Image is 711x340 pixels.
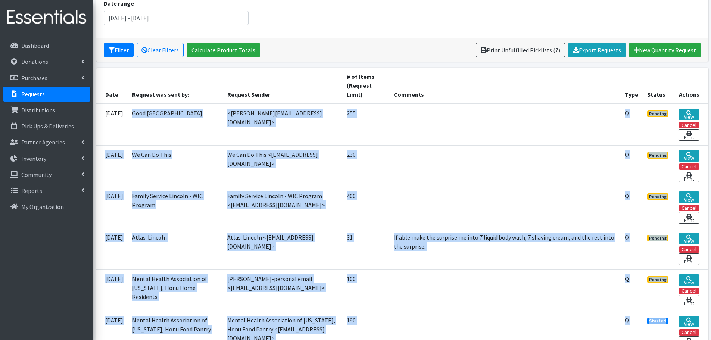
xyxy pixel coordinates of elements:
a: Print [679,171,699,182]
a: Reports [3,183,90,198]
td: 31 [342,228,389,269]
td: 400 [342,187,389,228]
a: New Quantity Request [629,43,701,57]
abbr: Quantity [625,316,629,324]
img: HumanEssentials [3,5,90,30]
input: January 1, 2011 - December 31, 2011 [104,11,249,25]
abbr: Quantity [625,275,629,283]
button: Cancel [679,246,699,253]
a: Community [3,167,90,182]
td: <[PERSON_NAME][EMAIL_ADDRESS][DOMAIN_NAME]> [223,104,343,146]
a: Print Unfulfilled Picklists (7) [476,43,565,57]
p: Purchases [21,74,47,82]
td: Atlas: Lincoln <[EMAIL_ADDRESS][DOMAIN_NAME]> [223,228,343,269]
abbr: Quantity [625,109,629,117]
a: View [679,274,699,286]
a: View [679,233,699,244]
td: [DATE] [96,104,128,146]
button: Cancel [679,288,699,294]
span: Pending [647,235,668,241]
p: Reports [21,187,42,194]
a: Export Requests [568,43,626,57]
th: Request Sender [223,68,343,104]
th: Request was sent by: [128,68,223,104]
td: Good [GEOGRAPHIC_DATA] [128,104,223,146]
p: My Organization [21,203,64,210]
button: Cancel [679,163,699,170]
th: Date [96,68,128,104]
button: Cancel [679,329,699,336]
td: [DATE] [96,187,128,228]
p: Community [21,171,52,178]
a: My Organization [3,199,90,214]
td: If able make the surprise me into 7 liquid body wash, 7 shaving cream, and the rest into the surp... [389,228,621,269]
button: Filter [104,43,134,57]
a: Print [679,212,699,224]
a: Pick Ups & Deliveries [3,119,90,134]
td: 255 [342,104,389,146]
a: View [679,316,699,327]
a: Clear Filters [137,43,184,57]
a: View [679,191,699,203]
span: Pending [647,276,668,283]
p: Partner Agencies [21,138,65,146]
button: Cancel [679,122,699,128]
td: Atlas: Lincoln [128,228,223,269]
a: View [679,150,699,162]
a: Donations [3,54,90,69]
td: Family Service Lincoln - WIC Program [128,187,223,228]
a: Distributions [3,103,90,118]
abbr: Quantity [625,192,629,200]
td: Mental Health Association of [US_STATE], Honu Home Residents [128,269,223,311]
th: Comments [389,68,621,104]
p: Dashboard [21,42,49,49]
a: Purchases [3,71,90,85]
td: Family Service Lincoln - WIC Program <[EMAIL_ADDRESS][DOMAIN_NAME]> [223,187,343,228]
a: Dashboard [3,38,90,53]
td: 100 [342,269,389,311]
button: Cancel [679,205,699,211]
th: Type [620,68,643,104]
th: # of Items (Request Limit) [342,68,389,104]
td: [DATE] [96,228,128,269]
span: Started [647,318,668,324]
a: Calculate Product Totals [187,43,260,57]
abbr: Quantity [625,151,629,158]
p: Pick Ups & Deliveries [21,122,74,130]
a: Print [679,129,699,141]
td: [DATE] [96,145,128,187]
th: Actions [674,68,708,104]
a: View [679,109,699,120]
td: We Can Do This <[EMAIL_ADDRESS][DOMAIN_NAME]> [223,145,343,187]
span: Pending [647,110,668,117]
td: [PERSON_NAME]-personal email <[EMAIL_ADDRESS][DOMAIN_NAME]> [223,269,343,311]
a: Partner Agencies [3,135,90,150]
td: 230 [342,145,389,187]
p: Distributions [21,106,55,114]
p: Requests [21,90,45,98]
p: Inventory [21,155,46,162]
p: Donations [21,58,48,65]
span: Pending [647,152,668,159]
td: [DATE] [96,269,128,311]
a: Requests [3,87,90,102]
abbr: Quantity [625,234,629,241]
span: Pending [647,193,668,200]
td: We Can Do This [128,145,223,187]
a: Print [679,253,699,265]
th: Status [643,68,674,104]
a: Print [679,295,699,306]
a: Inventory [3,151,90,166]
